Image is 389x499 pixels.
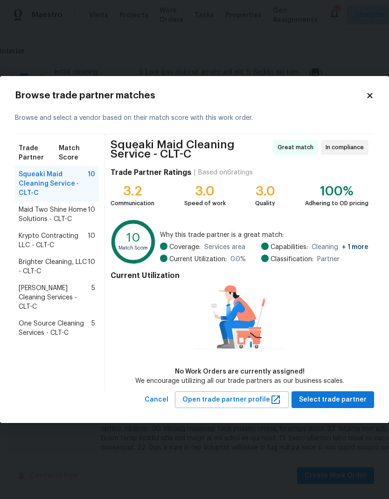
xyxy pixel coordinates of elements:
[111,187,154,196] div: 3.2
[19,231,88,250] span: Krypto Contracting LLC - CLT-C
[135,376,344,386] div: We encourage utilizing all our trade partners as our business scales.
[198,168,253,177] div: Based on 6 ratings
[255,199,275,208] div: Quality
[305,187,368,196] div: 100%
[191,168,198,177] div: |
[230,255,246,264] span: 0.0 %
[145,394,168,406] span: Cancel
[160,230,368,240] span: Why this trade partner is a great match:
[169,243,201,252] span: Coverage:
[91,319,95,338] span: 5
[271,255,313,264] span: Classification:
[182,394,281,406] span: Open trade partner profile
[184,187,226,196] div: 3.0
[111,168,191,177] h4: Trade Partner Ratings
[175,391,289,409] button: Open trade partner profile
[169,255,227,264] span: Current Utilization:
[118,245,148,250] text: Match Score
[204,243,245,252] span: Services area
[317,255,340,264] span: Partner
[15,102,374,134] div: Browse and select a vendor based on their match score with this work order.
[271,243,308,252] span: Capabilities:
[19,257,88,276] span: Brighter Cleaning, LLC - CLT-C
[19,284,91,312] span: [PERSON_NAME] Cleaning Services - CLT-C
[19,319,91,338] span: One Source Cleaning Services - CLT-C
[342,244,368,250] span: + 1 more
[88,231,95,250] span: 10
[15,91,366,100] h2: Browse trade partner matches
[312,243,368,252] span: Cleaning
[88,257,95,276] span: 10
[255,187,275,196] div: 3.0
[292,391,374,409] button: Select trade partner
[135,367,344,376] div: No Work Orders are currently assigned!
[111,140,270,159] span: Squeaki Maid Cleaning Service - CLT-C
[111,199,154,208] div: Communication
[326,143,368,152] span: In compliance
[126,231,140,244] text: 10
[59,144,95,162] span: Match Score
[111,271,368,280] h4: Current Utilization
[88,205,95,224] span: 10
[88,170,95,198] span: 10
[299,394,367,406] span: Select trade partner
[91,284,95,312] span: 5
[184,199,226,208] div: Speed of work
[19,144,59,162] span: Trade Partner
[305,199,368,208] div: Adhering to OD pricing
[141,391,172,409] button: Cancel
[19,170,88,198] span: Squeaki Maid Cleaning Service - CLT-C
[278,143,317,152] span: Great match
[19,205,88,224] span: Maid Two Shine Home Solutions - CLT-C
